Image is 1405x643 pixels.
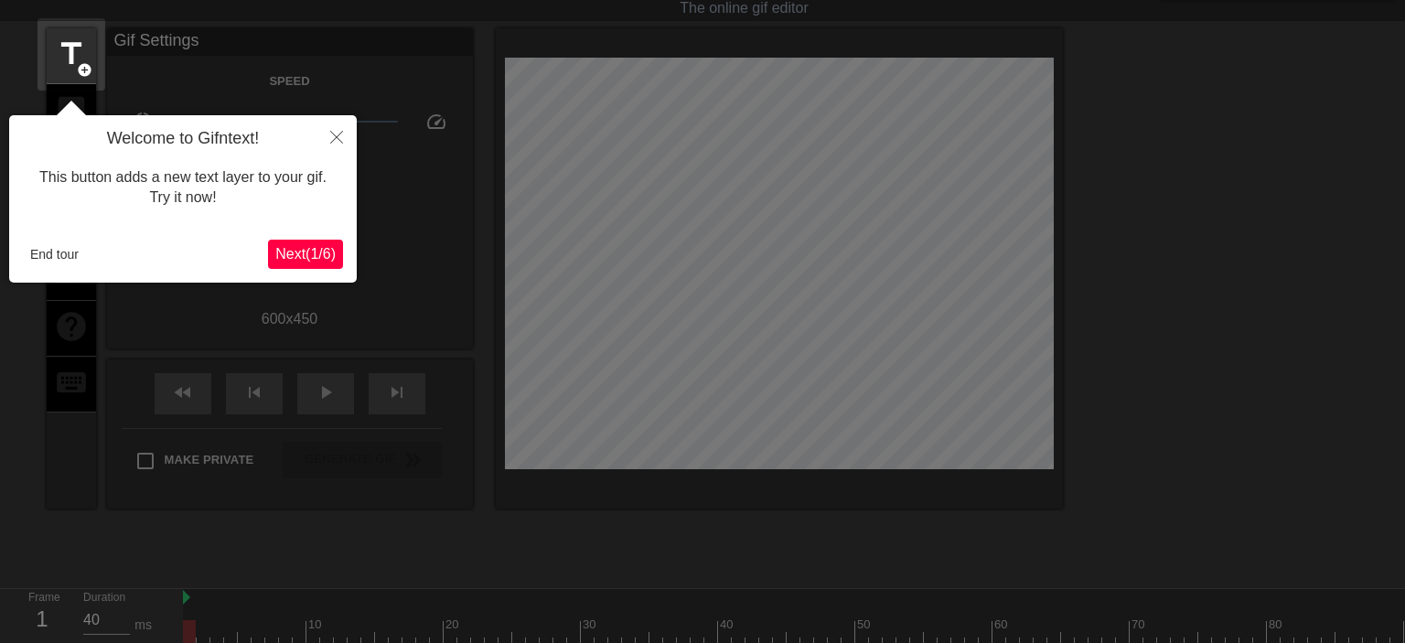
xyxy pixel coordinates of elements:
[23,149,343,227] div: This button adds a new text layer to your gif. Try it now!
[275,246,336,262] span: Next ( 1 / 6 )
[316,115,357,157] button: Close
[268,240,343,269] button: Next
[23,241,86,268] button: End tour
[23,129,343,149] h4: Welcome to Gifntext!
